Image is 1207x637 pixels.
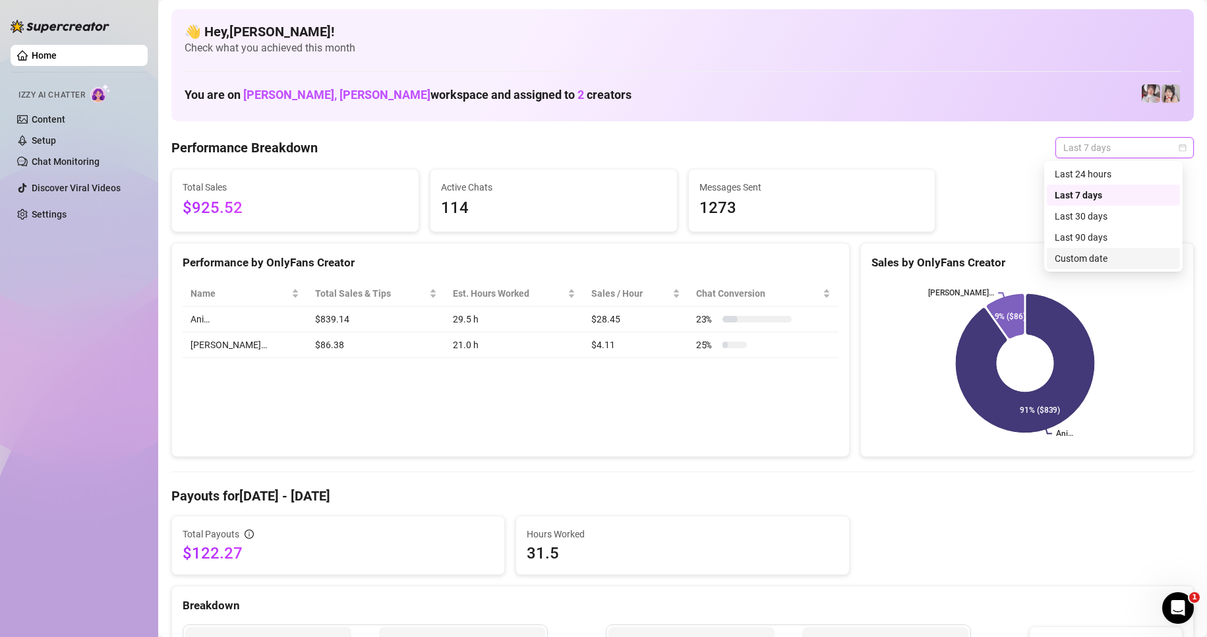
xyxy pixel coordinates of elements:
[185,88,632,102] h1: You are on workspace and assigned to creators
[32,183,121,193] a: Discover Viral Videos
[1047,227,1180,248] div: Last 90 days
[1063,138,1186,158] span: Last 7 days
[32,50,57,61] a: Home
[696,286,820,301] span: Chat Conversion
[183,180,408,195] span: Total Sales
[445,332,583,358] td: 21.0 h
[90,84,111,103] img: AI Chatter
[1162,592,1194,624] iframe: Intercom live chat
[171,138,318,157] h4: Performance Breakdown
[441,196,666,221] span: 114
[183,527,239,541] span: Total Payouts
[183,254,839,272] div: Performance by OnlyFans Creator
[1189,592,1200,603] span: 1
[699,180,925,195] span: Messages Sent
[1055,209,1172,224] div: Last 30 days
[185,22,1181,41] h4: 👋 Hey, [PERSON_NAME] !
[583,307,688,332] td: $28.45
[527,543,838,564] span: 31.5
[1055,188,1172,202] div: Last 7 days
[591,286,670,301] span: Sales / Hour
[1055,230,1172,245] div: Last 90 days
[191,286,289,301] span: Name
[183,307,307,332] td: Ani…
[1179,144,1187,152] span: calendar
[183,332,307,358] td: [PERSON_NAME]…
[696,312,717,326] span: 23 %
[1047,248,1180,269] div: Custom date
[871,254,1183,272] div: Sales by OnlyFans Creator
[243,88,430,102] span: [PERSON_NAME], [PERSON_NAME]
[185,41,1181,55] span: Check what you achieved this month
[699,196,925,221] span: 1273
[583,332,688,358] td: $4.11
[577,88,584,102] span: 2
[245,530,254,539] span: info-circle
[307,332,445,358] td: $86.38
[315,286,427,301] span: Total Sales & Tips
[32,209,67,220] a: Settings
[1047,185,1180,206] div: Last 7 days
[445,307,583,332] td: 29.5 h
[183,597,1183,615] div: Breakdown
[18,89,85,102] span: Izzy AI Chatter
[453,286,565,301] div: Est. Hours Worked
[307,307,445,332] td: $839.14
[307,281,445,307] th: Total Sales & Tips
[1056,429,1073,439] text: Ani…
[183,281,307,307] th: Name
[441,180,666,195] span: Active Chats
[32,114,65,125] a: Content
[183,196,408,221] span: $925.52
[1047,164,1180,185] div: Last 24 hours
[583,281,688,307] th: Sales / Hour
[11,20,109,33] img: logo-BBDzfeDw.svg
[696,338,717,352] span: 25 %
[32,135,56,146] a: Setup
[928,288,994,297] text: [PERSON_NAME]…
[1047,206,1180,227] div: Last 30 days
[1055,167,1172,181] div: Last 24 hours
[1055,251,1172,266] div: Custom date
[1162,84,1180,103] img: Ani
[1142,84,1160,103] img: Rosie
[183,543,494,564] span: $122.27
[171,487,1194,505] h4: Payouts for [DATE] - [DATE]
[688,281,839,307] th: Chat Conversion
[32,156,100,167] a: Chat Monitoring
[527,527,838,541] span: Hours Worked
